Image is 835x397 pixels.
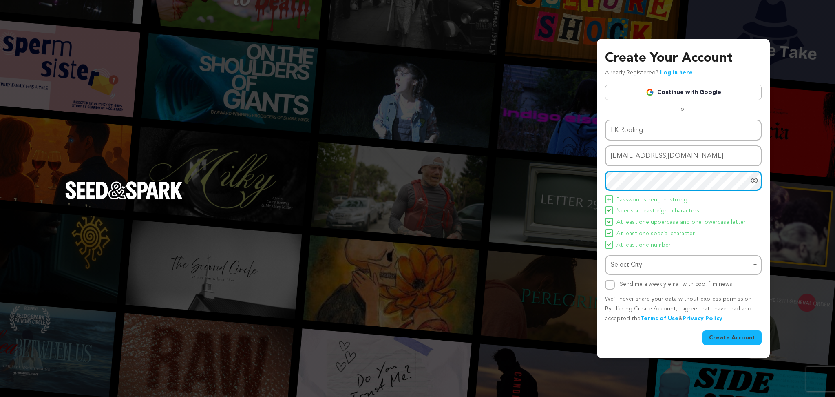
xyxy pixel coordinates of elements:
span: At least one uppercase and one lowercase letter. [616,218,747,227]
img: Seed&Spark Icon [607,209,611,212]
input: Name [605,120,762,141]
img: Seed&Spark Logo [65,181,183,199]
span: Needs at least eight characters. [616,206,700,216]
button: Create Account [702,330,762,345]
a: Log in here [660,70,693,76]
a: Privacy Policy [683,316,722,321]
p: Already Registered? [605,68,693,78]
a: Continue with Google [605,85,762,100]
a: Seed&Spark Homepage [65,181,183,216]
a: Show password as plain text. Warning: this will display your password on the screen. [750,176,758,185]
h3: Create Your Account [605,49,762,68]
img: Google logo [646,88,654,96]
img: Seed&Spark Icon [607,220,611,223]
span: At least one special character. [616,229,696,239]
a: Terms of Use [641,316,678,321]
span: At least one number. [616,241,672,250]
img: Seed&Spark Icon [607,243,611,246]
img: Seed&Spark Icon [607,232,611,235]
img: Seed&Spark Icon [607,198,611,201]
p: We’ll never share your data without express permission. By clicking Create Account, I agree that ... [605,294,762,323]
input: Email address [605,145,762,166]
span: Password strength: strong [616,195,687,205]
div: Select City [611,259,751,271]
label: Send me a weekly email with cool film news [620,281,732,287]
span: or [676,105,691,113]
